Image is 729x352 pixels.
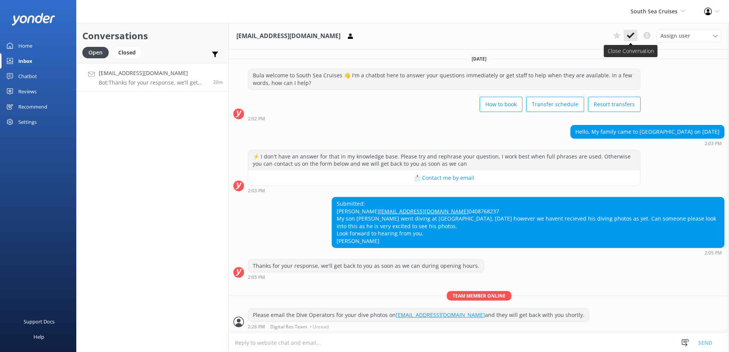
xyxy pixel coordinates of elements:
[248,117,265,121] strong: 2:02 PM
[332,250,724,255] div: Sep 29 2025 03:05pm (UTC +13:00) Pacific/Auckland
[467,56,491,62] span: [DATE]
[248,150,640,170] div: ⚡ I don't have an answer for that in my knowledge base. Please try and rephrase your question, I ...
[588,97,641,112] button: Resort transfers
[18,53,32,69] div: Inbox
[99,69,207,77] h4: [EMAIL_ADDRESS][DOMAIN_NAME]
[99,79,207,86] p: Bot: Thanks for your response, we'll get back to you as soon as we can during opening hours.
[396,311,485,318] a: [EMAIL_ADDRESS][DOMAIN_NAME]
[77,63,228,91] a: [EMAIL_ADDRESS][DOMAIN_NAME]Bot:Thanks for your response, we'll get back to you as soon as we can...
[447,291,511,301] span: Team member online
[526,97,584,112] button: Transfer schedule
[248,324,589,329] div: Sep 29 2025 03:26pm (UTC +13:00) Pacific/Auckland
[310,325,329,329] span: • Unread
[631,8,678,15] span: South Sea Cruises
[82,48,112,56] a: Open
[248,69,640,89] div: Bula welcome to South Sea Cruises 👋 I'm a chatbot here to answer your questions immediately or ge...
[248,325,265,329] strong: 2:26 PM
[18,38,32,53] div: Home
[480,97,522,112] button: How to book
[248,189,265,193] strong: 2:03 PM
[270,325,307,329] span: Digital Res Team
[248,274,484,280] div: Sep 29 2025 03:05pm (UTC +13:00) Pacific/Auckland
[248,275,265,280] strong: 2:05 PM
[248,309,589,322] div: Please email the Dive Operators for your dive photos on and they will get back with you shortly.
[82,47,109,58] div: Open
[24,314,55,329] div: Support Docs
[236,31,340,41] h3: [EMAIL_ADDRESS][DOMAIN_NAME]
[705,251,722,255] strong: 2:05 PM
[248,188,641,193] div: Sep 29 2025 03:03pm (UTC +13:00) Pacific/Auckland
[657,30,721,42] div: Assign User
[248,116,641,121] div: Sep 29 2025 03:02pm (UTC +13:00) Pacific/Auckland
[11,13,55,26] img: yonder-white-logo.png
[248,259,484,272] div: Thanks for your response, we'll get back to you as soon as we can during opening hours.
[571,125,724,138] div: Hello, My family came to [GEOGRAPHIC_DATA] on [DATE]
[213,79,223,85] span: Sep 29 2025 03:05pm (UTC +13:00) Pacific/Auckland
[705,141,722,146] strong: 2:03 PM
[112,48,145,56] a: Closed
[18,99,47,114] div: Recommend
[248,170,640,186] button: 📩 Contact me by email
[18,69,37,84] div: Chatbot
[34,329,44,344] div: Help
[660,32,690,40] span: Assign user
[82,29,223,43] h2: Conversations
[112,47,141,58] div: Closed
[570,141,724,146] div: Sep 29 2025 03:03pm (UTC +13:00) Pacific/Auckland
[18,114,37,130] div: Settings
[379,208,469,215] a: [EMAIL_ADDRESS][DOMAIN_NAME]
[18,84,37,99] div: Reviews
[332,197,724,248] div: Submitted: [PERSON_NAME] 0408768237 My son [PERSON_NAME] went diving at [GEOGRAPHIC_DATA], [DATE]...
